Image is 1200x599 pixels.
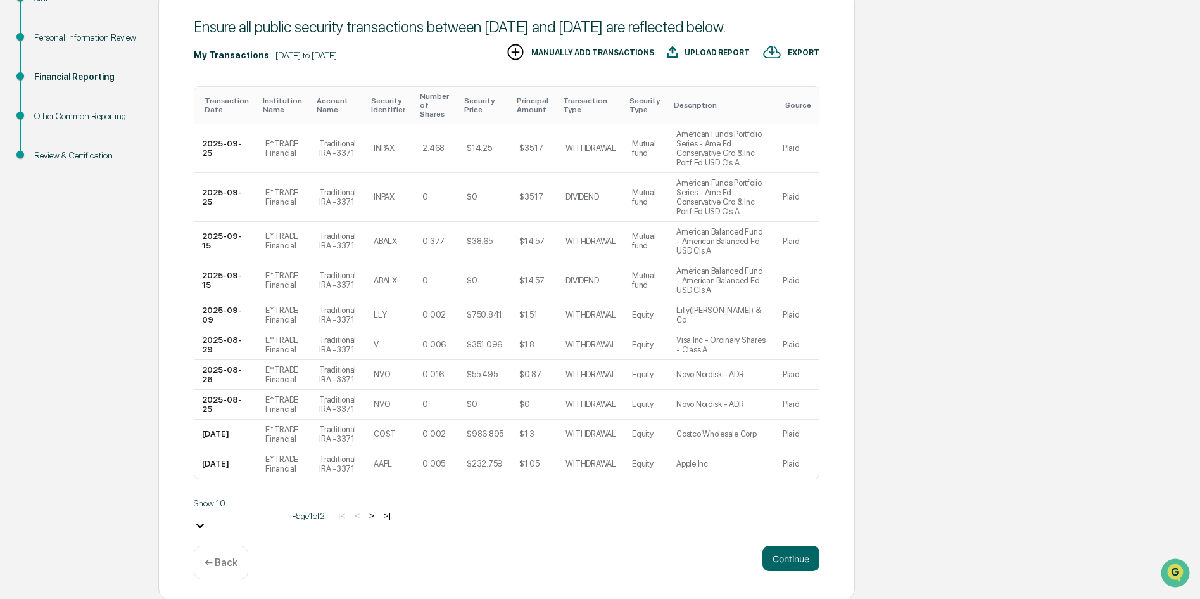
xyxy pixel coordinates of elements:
div: E*TRADE Financial [265,139,304,158]
div: Apple Inc [676,459,708,468]
div: 2.468 [422,143,445,153]
div: WITHDRAWAL [565,429,616,439]
p: ← Back [205,557,237,569]
td: Plaid [775,300,819,330]
td: Plaid [775,420,819,449]
td: Traditional IRA -3371 [312,173,366,222]
td: Traditional IRA -3371 [312,330,366,360]
div: 🖐️ [13,161,23,171]
div: $1.51 [519,310,538,319]
div: 0.006 [422,340,446,349]
div: [DATE] to [DATE] [275,50,337,60]
td: [DATE] [194,420,258,449]
div: Equity [632,310,653,319]
div: Start new chat [43,97,208,110]
td: 2025-09-25 [194,173,258,222]
div: $750.841 [467,310,502,319]
div: NVO [374,370,390,379]
div: V [374,340,379,349]
div: INPAX [374,192,395,202]
div: Show 10 [194,498,282,508]
td: 2025-08-25 [194,390,258,420]
div: Mutual fund [632,188,661,207]
a: Powered byPylon [89,214,153,224]
div: Equity [632,429,653,439]
div: Ensure all public security transactions between [DATE] and [DATE] are reflected below. [194,18,819,36]
span: Attestations [104,160,157,172]
div: Equity [632,399,653,409]
div: Toggle SortBy [371,96,410,114]
div: Toggle SortBy [464,96,507,114]
div: $14.57 [519,276,544,285]
td: Plaid [775,173,819,222]
div: Mutual fund [632,139,661,158]
div: E*TRADE Financial [265,365,304,384]
button: > [365,510,378,521]
div: E*TRADE Financial [265,454,304,473]
div: E*TRADE Financial [265,335,304,354]
img: 1746055101610-c473b297-6a78-478c-a979-82029cc54cd1 [13,97,35,120]
td: 2025-09-09 [194,300,258,330]
div: 🗄️ [92,161,102,171]
span: Page 1 of 2 [292,511,325,521]
img: MANUALLY ADD TRANSACTIONS [506,42,525,61]
button: Continue [762,546,819,571]
div: Personal Information Review [34,31,138,44]
div: 0.377 [422,236,445,246]
div: E*TRADE Financial [265,306,304,325]
div: WITHDRAWAL [565,310,616,319]
div: WITHDRAWAL [565,370,616,379]
div: $351.096 [467,340,502,349]
button: < [351,510,363,521]
div: Toggle SortBy [263,96,306,114]
div: Toggle SortBy [205,96,253,114]
div: Toggle SortBy [517,96,553,114]
td: Plaid [775,222,819,261]
a: 🔎Data Lookup [8,179,85,202]
div: $986.895 [467,429,503,439]
div: E*TRADE Financial [265,231,304,250]
div: Toggle SortBy [674,101,770,110]
td: Plaid [775,390,819,420]
div: WITHDRAWAL [565,340,616,349]
div: AAPL [374,459,392,468]
div: MANUALLY ADD TRANSACTIONS [531,48,654,57]
img: EXPORT [762,42,781,61]
div: Equity [632,459,653,468]
div: 🔎 [13,185,23,195]
div: $1.05 [519,459,540,468]
div: DIVIDEND [565,192,598,202]
div: Toggle SortBy [785,101,814,110]
div: $35.17 [519,192,543,202]
div: $0.87 [519,370,541,379]
iframe: Open customer support [1159,557,1194,591]
div: American Balanced Fund - American Balanced Fd USD Cls A [676,266,767,295]
div: $1.3 [519,429,534,439]
div: Toggle SortBy [317,96,361,114]
div: 0 [422,192,428,202]
td: Traditional IRA -3371 [312,360,366,390]
td: Traditional IRA -3371 [312,449,366,479]
div: $14.57 [519,236,544,246]
div: 0.005 [422,459,445,468]
div: E*TRADE Financial [265,425,304,444]
span: Pylon [126,215,153,224]
td: 2025-09-25 [194,124,258,173]
td: Plaid [775,330,819,360]
div: INPAX [374,143,395,153]
div: Equity [632,340,653,349]
div: $0 [519,399,529,409]
div: $38.65 [467,236,492,246]
div: Review & Certification [34,149,138,162]
div: 0.002 [422,310,446,319]
td: 2025-08-29 [194,330,258,360]
a: 🖐️Preclearance [8,155,87,177]
td: Plaid [775,124,819,173]
div: $1.8 [519,340,534,349]
div: E*TRADE Financial [265,395,304,414]
div: ABALX [374,276,397,285]
div: Visa Inc - Ordinary Shares - Class A [676,335,767,354]
div: DIVIDEND [565,276,598,285]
